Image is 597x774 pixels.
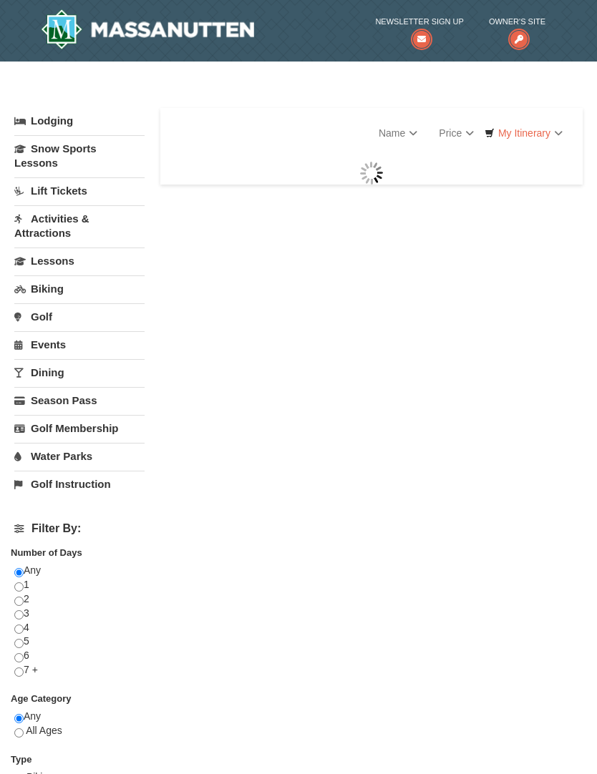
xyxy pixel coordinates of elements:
a: Events [14,331,145,358]
div: Any 1 2 3 4 5 6 7 + [14,564,145,692]
span: Owner's Site [489,14,545,29]
a: Owner's Site [489,14,545,44]
h4: Filter By: [14,522,145,535]
a: Snow Sports Lessons [14,135,145,176]
a: Season Pass [14,387,145,413]
a: Massanutten Resort [41,9,254,49]
img: Massanutten Resort Logo [41,9,254,49]
strong: Type [11,754,31,765]
a: Activities & Attractions [14,205,145,246]
a: Golf Membership [14,415,145,441]
span: Newsletter Sign Up [375,14,463,29]
a: Golf [14,303,145,330]
a: Name [368,119,428,147]
a: Lessons [14,248,145,274]
span: All Ages [26,725,62,736]
a: Water Parks [14,443,145,469]
a: Lodging [14,108,145,134]
a: My Itinerary [475,122,572,144]
a: Golf Instruction [14,471,145,497]
strong: Age Category [11,693,72,704]
div: Any [14,710,145,753]
a: Biking [14,275,145,302]
img: wait gif [360,162,383,185]
a: Lift Tickets [14,177,145,204]
a: Price [428,119,485,147]
strong: Number of Days [11,547,82,558]
a: Newsletter Sign Up [375,14,463,44]
a: Dining [14,359,145,386]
